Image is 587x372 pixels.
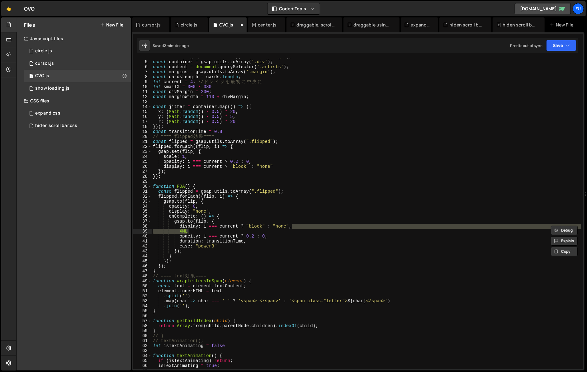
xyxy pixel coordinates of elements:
[267,3,320,14] button: Code + Tools
[133,164,152,169] div: 26
[133,109,152,114] div: 15
[133,308,152,313] div: 55
[181,22,197,28] div: circle.js
[24,5,35,12] div: OVO
[133,353,152,358] div: 64
[133,139,152,144] div: 21
[133,94,152,99] div: 12
[133,189,152,194] div: 31
[133,224,152,229] div: 38
[133,79,152,84] div: 9
[133,149,152,154] div: 23
[24,45,131,57] div: circle.js
[133,333,152,338] div: 60
[133,323,152,328] div: 58
[133,199,152,204] div: 33
[133,259,152,264] div: 45
[133,289,152,294] div: 51
[133,154,152,159] div: 24
[133,169,152,174] div: 27
[133,84,152,89] div: 10
[133,254,152,259] div: 44
[153,43,189,48] div: Saved
[133,119,152,124] div: 17
[24,107,131,120] div: expand.css
[133,284,152,289] div: 50
[35,111,60,116] div: expand.css
[142,22,161,28] div: cursor.js
[1,1,17,16] a: 🤙
[550,22,576,28] div: New File
[133,249,152,254] div: 43
[133,348,152,353] div: 63
[133,264,152,269] div: 46
[411,22,431,28] div: expand.css
[133,129,152,134] div: 19
[24,57,131,70] div: 17267/48012.js
[133,104,152,109] div: 14
[133,304,152,308] div: 54
[219,22,233,28] div: OVO.js
[133,159,152,164] div: 25
[133,209,152,214] div: 35
[133,114,152,119] div: 16
[258,22,277,28] div: center.js
[35,48,52,54] div: circle.js
[133,338,152,343] div: 61
[133,274,152,279] div: 48
[573,3,584,14] a: Fu
[35,86,69,91] div: show loading.js
[24,21,35,28] h2: Files
[133,299,152,304] div: 53
[35,73,49,79] div: OVO.js
[133,214,152,219] div: 36
[133,89,152,94] div: 11
[29,74,33,79] span: 1
[551,247,578,256] button: Copy
[133,239,152,244] div: 41
[17,95,131,107] div: CSS files
[133,59,152,64] div: 5
[133,279,152,284] div: 49
[503,22,537,28] div: hiden scroll bar.css
[133,229,152,234] div: 39
[133,328,152,333] div: 59
[133,64,152,69] div: 6
[510,43,542,48] div: Prod is out of sync
[133,313,152,318] div: 56
[133,69,152,74] div: 7
[133,343,152,348] div: 62
[551,226,578,235] button: Debug
[551,236,578,246] button: Explain
[133,234,152,239] div: 40
[133,174,152,179] div: 28
[133,318,152,323] div: 57
[546,40,576,51] button: Save
[133,124,152,129] div: 18
[133,363,152,368] div: 66
[133,74,152,79] div: 8
[133,269,152,274] div: 47
[24,70,131,82] div: 17267/47848.js
[133,99,152,104] div: 13
[515,3,571,14] a: [DOMAIN_NAME]
[133,294,152,299] div: 52
[296,22,335,28] div: draggable, scrollable.js
[35,61,54,66] div: cursor.js
[35,123,77,129] div: hiden scroll bar.css
[133,179,152,184] div: 29
[133,144,152,149] div: 22
[133,358,152,363] div: 65
[133,204,152,209] div: 34
[133,194,152,199] div: 32
[24,82,131,95] div: 17267/48011.js
[24,120,131,132] div: 17267/47816.css
[17,32,131,45] div: Javascript files
[353,22,392,28] div: draggable using Observer.css
[133,184,152,189] div: 30
[450,22,484,28] div: hiden scroll bar.css
[164,43,189,48] div: 2 minutes ago
[133,134,152,139] div: 20
[100,22,123,27] button: New File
